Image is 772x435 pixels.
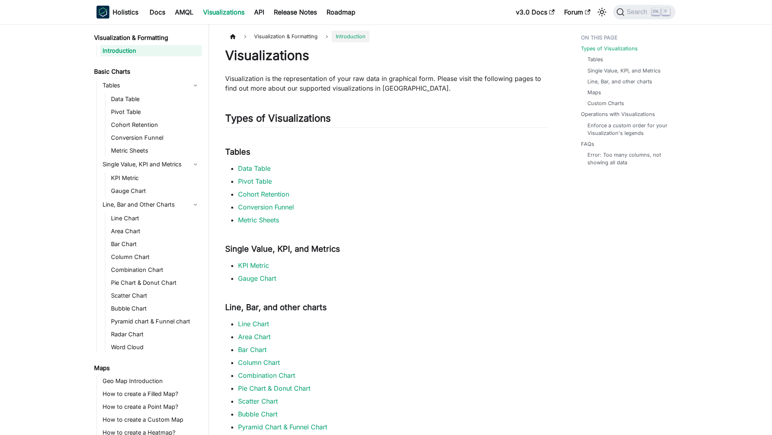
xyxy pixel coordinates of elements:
[109,213,202,224] a: Line Chart
[332,31,370,42] span: Introduction
[92,66,202,77] a: Basic Charts
[225,112,549,128] h2: Types of Visualizations
[100,79,202,92] a: Tables
[109,226,202,237] a: Area Chart
[238,423,327,431] a: Pyramid Chart & Funnel Chart
[581,140,594,148] a: FAQs
[145,6,170,19] a: Docs
[595,6,608,19] button: Switch between dark and light mode (currently light mode)
[238,216,279,224] a: Metric Sheets
[113,7,138,17] b: Holistics
[225,74,549,93] p: Visualization is the representation of your raw data in graphical form. Please visit the followin...
[587,99,624,107] a: Custom Charts
[109,316,202,327] a: Pyramid chart & Funnel chart
[225,31,549,42] nav: Breadcrumbs
[225,244,549,254] h3: Single Value, KPI, and Metrics
[662,8,670,15] kbd: K
[238,371,295,379] a: Combination Chart
[238,346,267,354] a: Bar Chart
[511,6,559,19] a: v3.0 Docs
[587,89,601,96] a: Maps
[109,342,202,353] a: Word Cloud
[100,158,202,171] a: Single Value, KPI and Metrics
[109,185,202,197] a: Gauge Chart
[238,274,276,282] a: Gauge Chart
[109,145,202,156] a: Metric Sheets
[238,203,294,211] a: Conversion Funnel
[238,177,272,185] a: Pivot Table
[109,303,202,314] a: Bubble Chart
[109,172,202,184] a: KPI Metric
[100,198,202,211] a: Line, Bar and Other Charts
[269,6,322,19] a: Release Notes
[587,67,661,75] a: Single Value, KPI, and Metrics
[109,119,202,130] a: Cohort Retention
[100,414,202,425] a: How to create a Custom Map
[238,333,271,341] a: Area Chart
[581,45,638,52] a: Types of Visualizations
[109,329,202,340] a: Radar Chart
[587,151,667,166] a: Error: Too many columns, not showing all data
[109,290,202,301] a: Scatter Chart
[587,56,603,63] a: Tables
[92,32,202,43] a: Visualization & Formatting
[587,122,667,137] a: Enforce a custom order for your Visualization's legends
[96,6,138,19] a: HolisticsHolistics
[624,8,652,16] span: Search
[96,6,109,19] img: Holistics
[225,48,549,64] h1: Visualizations
[238,261,269,269] a: KPI Metric
[100,401,202,412] a: How to create a Point Map?
[587,78,652,85] a: Line, Bar, and other charts
[109,238,202,250] a: Bar Chart
[109,264,202,275] a: Combination Chart
[109,277,202,288] a: Pie Chart & Donut Chart
[225,147,549,157] h3: Tables
[249,6,269,19] a: API
[100,388,202,400] a: How to create a Filled Map?
[238,190,289,198] a: Cohort Retention
[250,31,322,42] span: Visualization & Formatting
[100,45,202,56] a: Introduction
[109,251,202,263] a: Column Chart
[109,93,202,105] a: Data Table
[238,320,269,328] a: Line Chart
[238,384,310,392] a: Pie Chart & Donut Chart
[92,362,202,374] a: Maps
[238,358,280,367] a: Column Chart
[581,110,655,118] a: Operations with Visualizations
[559,6,595,19] a: Forum
[109,132,202,143] a: Conversion Funnel
[238,164,271,172] a: Data Table
[613,5,675,19] button: Search (Ctrl+K)
[109,106,202,118] a: Pivot Table
[225,31,240,42] a: Home page
[322,6,360,19] a: Roadmap
[100,375,202,387] a: Geo Map Introduction
[198,6,249,19] a: Visualizations
[238,410,277,418] a: Bubble Chart
[88,24,209,435] nav: Docs sidebar
[225,302,549,313] h3: Line, Bar, and other charts
[170,6,198,19] a: AMQL
[238,397,278,405] a: Scatter Chart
